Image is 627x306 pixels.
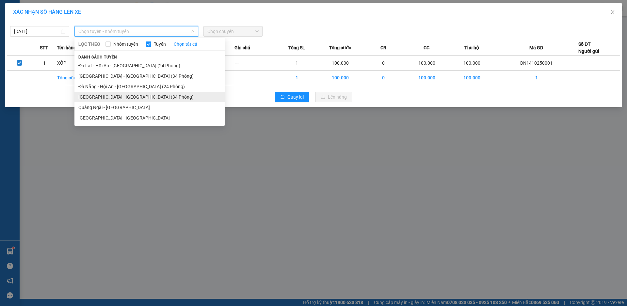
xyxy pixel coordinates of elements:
[151,40,169,48] span: Tuyến
[40,44,48,51] span: STT
[494,56,579,71] td: DN1410250001
[276,71,318,85] td: 1
[464,44,479,51] span: Thu hộ
[363,56,405,71] td: 0
[74,54,121,60] span: Danh sách tuyến
[76,6,143,20] div: [GEOGRAPHIC_DATA]
[329,44,351,51] span: Tổng cước
[74,113,225,123] li: [GEOGRAPHIC_DATA] - [GEOGRAPHIC_DATA]
[57,71,99,85] td: Tổng cộng
[449,71,494,85] td: 100.000
[449,56,494,71] td: 100.000
[318,56,363,71] td: 100.000
[380,44,386,51] span: CR
[191,29,195,33] span: down
[174,40,197,48] a: Chọn tất cả
[76,20,143,28] div: TRANG
[78,40,100,48] span: LỌC THEO
[494,71,579,85] td: 1
[603,3,622,22] button: Close
[529,44,543,51] span: Mã GD
[424,44,429,51] span: CC
[404,71,449,85] td: 100.000
[13,9,81,15] span: XÁC NHẬN SỐ HÀNG LÊN XE
[74,60,225,71] li: Đà Lạt - Hội An - [GEOGRAPHIC_DATA] (24 Phòng)
[288,44,305,51] span: Tổng SL
[57,56,99,71] td: XỐP
[74,92,225,102] li: [GEOGRAPHIC_DATA] - [GEOGRAPHIC_DATA] (34 Phòng)
[318,71,363,85] td: 100.000
[76,6,92,12] span: Nhận:
[404,56,449,71] td: 100.000
[287,93,304,101] span: Quay lại
[5,42,15,49] span: CR :
[5,41,73,49] div: 40.000
[74,81,225,92] li: Đà Nẵng - Hội An - [GEOGRAPHIC_DATA] (24 Phòng)
[74,102,225,113] li: Quảng Ngãi - [GEOGRAPHIC_DATA]
[315,92,352,102] button: uploadLên hàng
[76,28,143,37] div: 0978035252
[234,44,250,51] span: Ghi chú
[363,71,405,85] td: 0
[578,40,599,55] div: Số ĐT Người gửi
[234,56,276,71] td: ---
[14,28,59,35] input: 14/10/2025
[610,9,615,15] span: close
[207,26,259,36] span: Chọn chuyến
[78,26,194,36] span: Chọn tuyến - nhóm tuyến
[280,95,285,100] span: rollback
[6,6,16,12] span: Gửi:
[32,56,57,71] td: 1
[111,40,141,48] span: Nhóm tuyến
[6,6,72,20] div: [GEOGRAPHIC_DATA]
[275,92,309,102] button: rollbackQuay lại
[74,71,225,81] li: [GEOGRAPHIC_DATA] - [GEOGRAPHIC_DATA] (34 Phòng)
[276,56,318,71] td: 1
[57,44,76,51] span: Tên hàng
